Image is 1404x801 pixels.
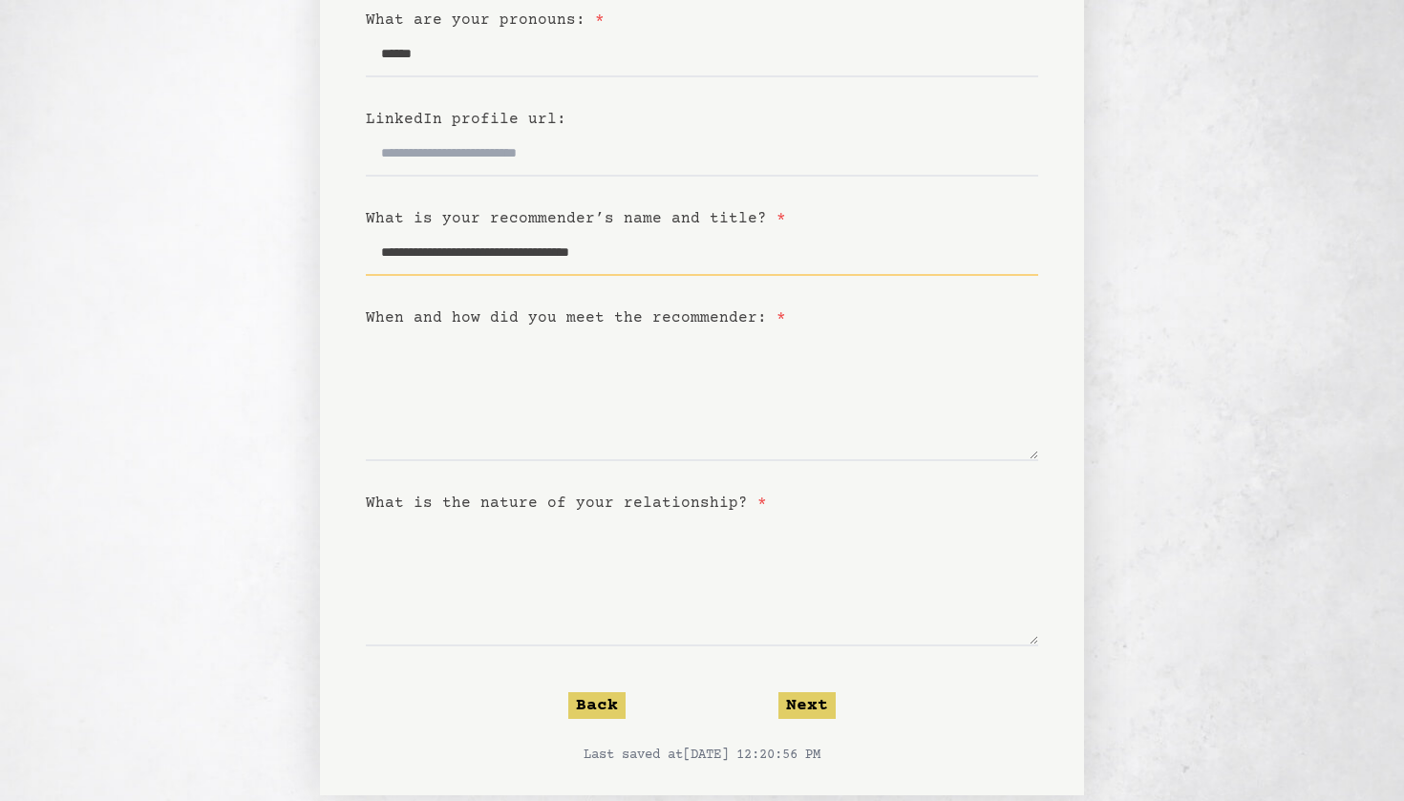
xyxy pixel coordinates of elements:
[366,210,786,227] label: What is your recommender’s name and title?
[366,746,1038,765] p: Last saved at [DATE] 12:20:56 PM
[366,11,605,29] label: What are your pronouns:
[568,692,626,719] button: Back
[366,309,786,327] label: When and how did you meet the recommender:
[778,692,836,719] button: Next
[366,495,767,512] label: What is the nature of your relationship?
[366,111,566,128] label: LinkedIn profile url:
